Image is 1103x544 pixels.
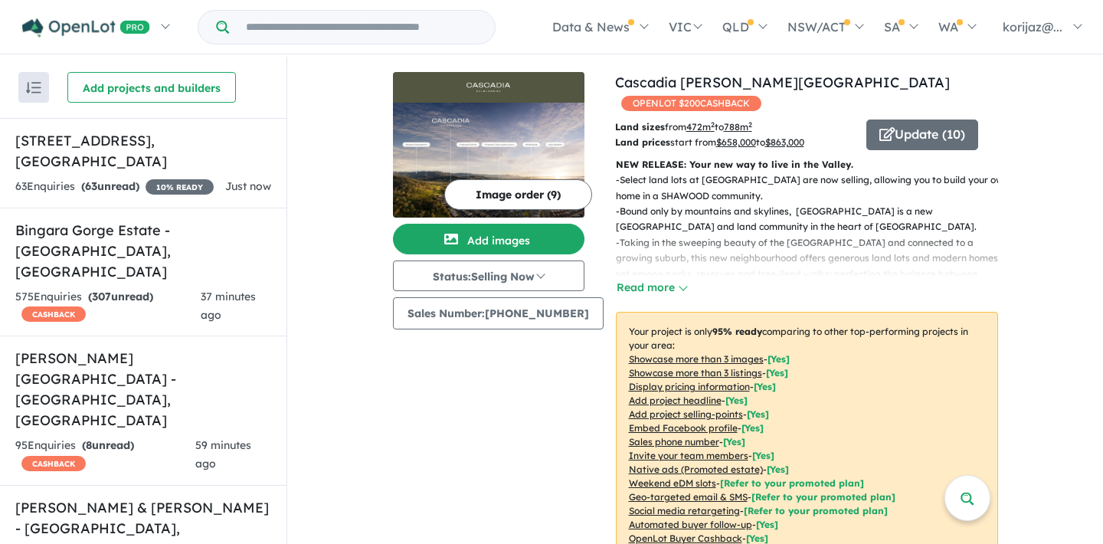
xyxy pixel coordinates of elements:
[765,136,804,148] u: $ 863,000
[615,120,855,135] p: from
[629,464,763,475] u: Native ads (Promoted estate)
[21,456,86,471] span: CASHBACK
[629,450,748,461] u: Invite your team members
[712,326,762,337] b: 95 % ready
[629,367,762,379] u: Showcase more than 3 listings
[629,491,748,503] u: Geo-targeted email & SMS
[767,464,789,475] span: [Yes]
[616,279,688,297] button: Read more
[756,136,804,148] span: to
[756,519,778,530] span: [Yes]
[629,408,743,420] u: Add project selling-points
[629,477,716,489] u: Weekend eDM slots
[15,178,214,196] div: 63 Enquir ies
[629,395,722,406] u: Add project headline
[15,288,201,325] div: 575 Enquir ies
[92,290,111,303] span: 307
[629,353,764,365] u: Showcase more than 3 images
[82,438,134,452] strong: ( unread)
[146,179,214,195] span: 10 % READY
[615,121,665,133] b: Land sizes
[747,408,769,420] span: [ Yes ]
[393,297,604,329] button: Sales Number:[PHONE_NUMBER]
[444,179,592,210] button: Image order (9)
[686,121,715,133] u: 472 m
[225,179,271,193] span: Just now
[616,157,998,172] p: NEW RELEASE: Your new way to live in the Valley.
[26,82,41,93] img: sort.svg
[1003,19,1062,34] span: korijaz@...
[399,78,578,97] img: Cascadia Calderwood - Calderwood Logo
[629,436,719,447] u: Sales phone number
[748,120,752,129] sup: 2
[629,422,738,434] u: Embed Facebook profile
[741,422,764,434] span: [ Yes ]
[615,135,855,150] p: start from
[711,120,715,129] sup: 2
[723,436,745,447] span: [ Yes ]
[616,172,1010,204] p: - Select land lots at [GEOGRAPHIC_DATA] are now selling, allowing you to build your own home in a...
[768,353,790,365] span: [ Yes ]
[232,11,492,44] input: Try estate name, suburb, builder or developer
[629,381,750,392] u: Display pricing information
[716,136,756,148] u: $ 658,000
[393,261,584,291] button: Status:Selling Now
[746,533,768,544] span: [Yes]
[751,491,895,503] span: [Refer to your promoted plan]
[86,438,92,452] span: 8
[22,18,150,38] img: Openlot PRO Logo White
[754,381,776,392] span: [ Yes ]
[81,179,139,193] strong: ( unread)
[766,367,788,379] span: [ Yes ]
[629,533,742,544] u: OpenLot Buyer Cashback
[393,103,584,218] img: Cascadia Calderwood - Calderwood
[15,130,271,172] h5: [STREET_ADDRESS] , [GEOGRAPHIC_DATA]
[15,220,271,282] h5: Bingara Gorge Estate - [GEOGRAPHIC_DATA] , [GEOGRAPHIC_DATA]
[393,72,584,218] a: Cascadia Calderwood - Calderwood LogoCascadia Calderwood - Calderwood
[629,505,740,516] u: Social media retargeting
[195,438,251,470] span: 59 minutes ago
[724,121,752,133] u: 788 m
[616,204,1010,235] p: - Bound only by mountains and skylines, [GEOGRAPHIC_DATA] is a new [GEOGRAPHIC_DATA] and land com...
[615,136,670,148] b: Land prices
[715,121,752,133] span: to
[393,224,584,254] button: Add images
[15,437,195,474] div: 95 Enquir ies
[15,348,271,431] h5: [PERSON_NAME][GEOGRAPHIC_DATA] - [GEOGRAPHIC_DATA] , [GEOGRAPHIC_DATA]
[621,96,761,111] span: OPENLOT $ 200 CASHBACK
[616,235,1010,313] p: - Taking in the sweeping beauty of the [GEOGRAPHIC_DATA] and connected to a growing suburb, this ...
[88,290,153,303] strong: ( unread)
[752,450,774,461] span: [ Yes ]
[615,74,950,91] a: Cascadia [PERSON_NAME][GEOGRAPHIC_DATA]
[67,72,236,103] button: Add projects and builders
[629,519,752,530] u: Automated buyer follow-up
[866,120,978,150] button: Update (10)
[720,477,864,489] span: [Refer to your promoted plan]
[201,290,256,322] span: 37 minutes ago
[85,179,97,193] span: 63
[744,505,888,516] span: [Refer to your promoted plan]
[21,306,86,322] span: CASHBACK
[725,395,748,406] span: [ Yes ]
